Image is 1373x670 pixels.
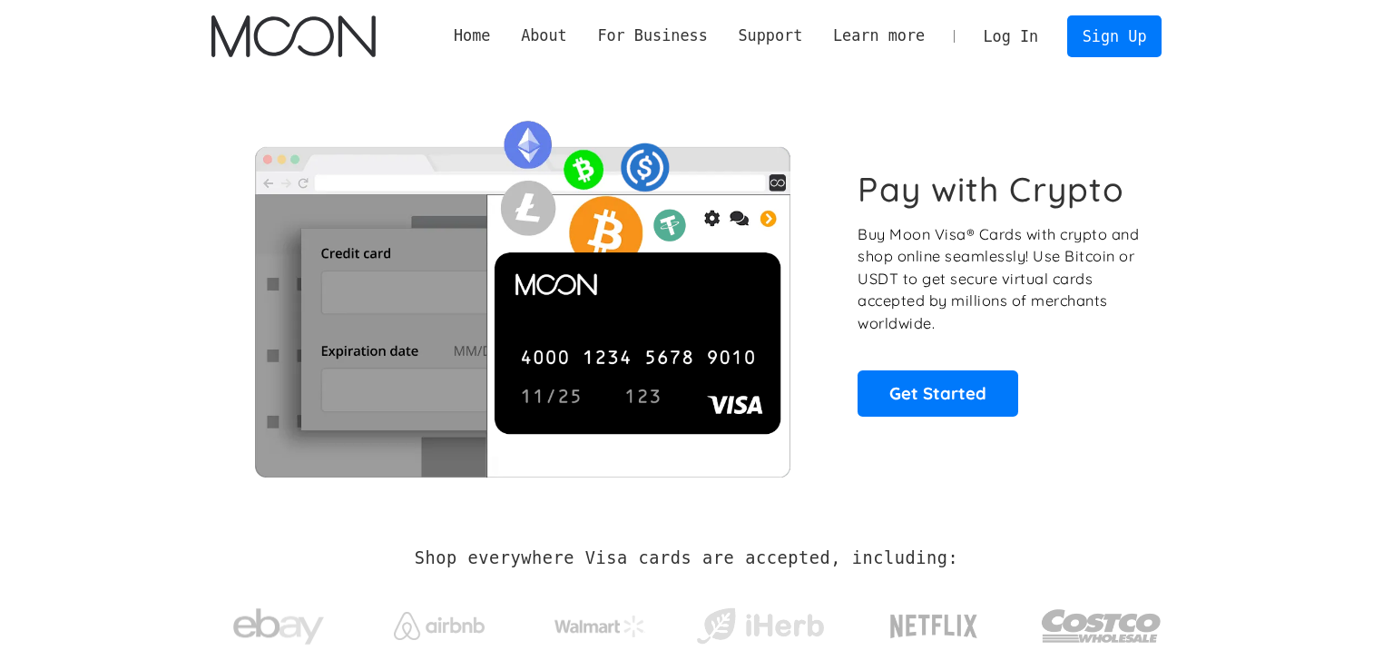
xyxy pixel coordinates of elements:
h2: Shop everywhere Visa cards are accepted, including: [415,548,958,568]
div: For Business [583,25,723,47]
a: Log In [968,16,1054,56]
img: Airbnb [394,612,485,640]
a: Netflix [853,586,1015,658]
div: About [505,25,582,47]
a: iHerb [692,585,828,659]
a: Home [438,25,505,47]
p: Buy Moon Visa® Cards with crypto and shop online seamlessly! Use Bitcoin or USDT to get secure vi... [858,223,1142,335]
a: Costco [1041,574,1162,669]
img: Moon Logo [211,15,376,57]
img: iHerb [692,603,828,650]
div: Support [738,25,802,47]
img: Moon Cards let you spend your crypto anywhere Visa is accepted. [211,108,833,477]
img: ebay [233,598,324,655]
a: Get Started [858,370,1018,416]
div: For Business [597,25,707,47]
div: Learn more [818,25,940,47]
a: Sign Up [1067,15,1162,56]
img: Walmart [554,616,645,637]
div: Learn more [833,25,925,47]
a: ebay [211,580,347,665]
img: Netflix [888,604,979,649]
a: Walmart [532,597,667,646]
div: Support [723,25,818,47]
img: Costco [1041,592,1162,660]
div: About [521,25,567,47]
h1: Pay with Crypto [858,169,1124,210]
a: Airbnb [371,594,506,649]
a: home [211,15,376,57]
